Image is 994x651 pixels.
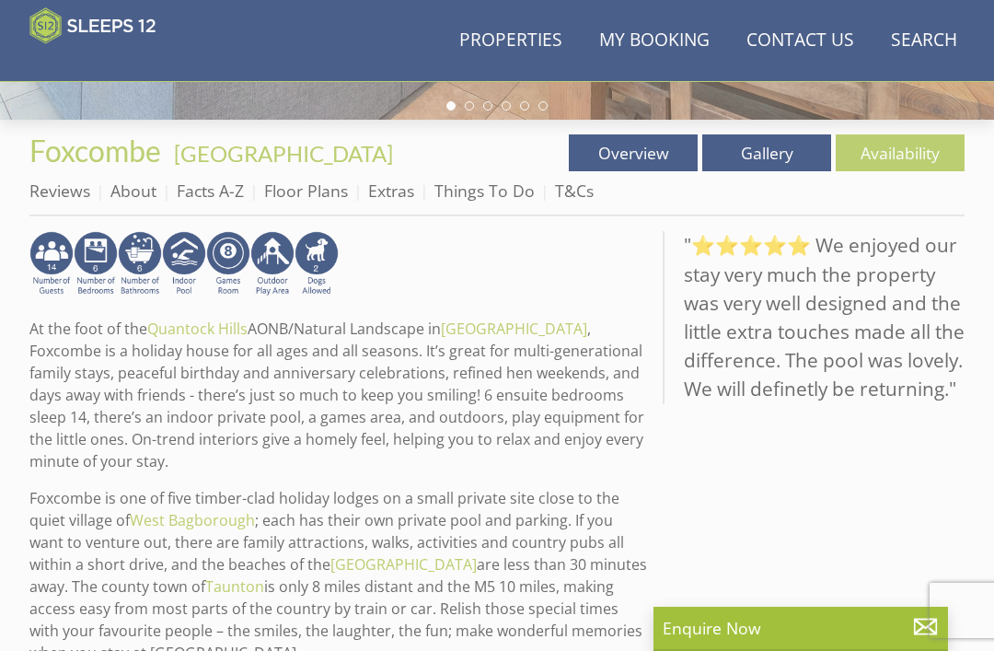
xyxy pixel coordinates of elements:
[29,133,161,169] span: Foxcombe
[174,140,393,167] a: [GEOGRAPHIC_DATA]
[250,231,295,297] img: AD_4nXfjdDqPkGBf7Vpi6H87bmAUe5GYCbodrAbU4sf37YN55BCjSXGx5ZgBV7Vb9EJZsXiNVuyAiuJUB3WVt-w9eJ0vaBcHg...
[739,20,861,62] a: Contact Us
[330,554,477,575] a: [GEOGRAPHIC_DATA]
[118,231,162,297] img: AD_4nXcXNpYDZXOBbgKRPEBCaCiOIsoVeJcYnRY4YZ47RmIfjOLfmwdYBtQTxcKJd6HVFC_WLGi2mB_1lWquKfYs6Lp6-6TPV...
[29,133,167,169] a: Foxcombe
[29,318,648,472] p: At the foot of the AONB/Natural Landscape in , Foxcombe is a holiday house for all ages and all s...
[592,20,717,62] a: My Booking
[167,140,393,167] span: -
[147,319,248,339] a: Quantock Hills
[29,7,156,44] img: Sleeps 12
[555,180,594,202] a: T&Cs
[836,134,965,171] a: Availability
[441,319,587,339] a: [GEOGRAPHIC_DATA]
[663,231,965,403] blockquote: "⭐⭐⭐⭐⭐ We enjoyed our stay very much the property was very well designed and the little extra tou...
[884,20,965,62] a: Search
[162,231,206,297] img: AD_4nXei2dp4L7_L8OvME76Xy1PUX32_NMHbHVSts-g-ZAVb8bILrMcUKZI2vRNdEqfWP017x6NFeUMZMqnp0JYknAB97-jDN...
[130,510,255,530] a: West Bagborough
[295,231,339,297] img: AD_4nXe3ZEMMYZSnCeK6QA0WFeR0RV6l---ElHmqkEYi0_WcfhtMgpEskfIc8VIOFjLKPTAVdYBfwP5wkTZHMgYhpNyJ6THCM...
[20,55,214,71] iframe: Customer reviews powered by Trustpilot
[452,20,570,62] a: Properties
[569,134,698,171] a: Overview
[264,180,348,202] a: Floor Plans
[74,231,118,297] img: AD_4nXeUPn_PHMaXHV7J9pY6zwX40fHNwi4grZZqOeCs8jntn3cqXJIl9N0ouvZfLpt8349PQS5yLNlr06ycjLFpfJV5rUFve...
[177,180,244,202] a: Facts A-Z
[29,180,90,202] a: Reviews
[434,180,535,202] a: Things To Do
[663,616,939,640] p: Enquire Now
[29,231,74,297] img: AD_4nXfv62dy8gRATOHGNfSP75DVJJaBcdzd0qX98xqyk7UjzX1qaSeW2-XwITyCEUoo8Y9WmqxHWlJK_gMXd74SOrsYAJ_vK...
[206,231,250,297] img: AD_4nXdrZMsjcYNLGsKuA84hRzvIbesVCpXJ0qqnwZoX5ch9Zjv73tWe4fnFRs2gJ9dSiUubhZXckSJX_mqrZBmYExREIfryF...
[205,576,264,597] a: Taunton
[368,180,414,202] a: Extras
[702,134,831,171] a: Gallery
[110,180,156,202] a: About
